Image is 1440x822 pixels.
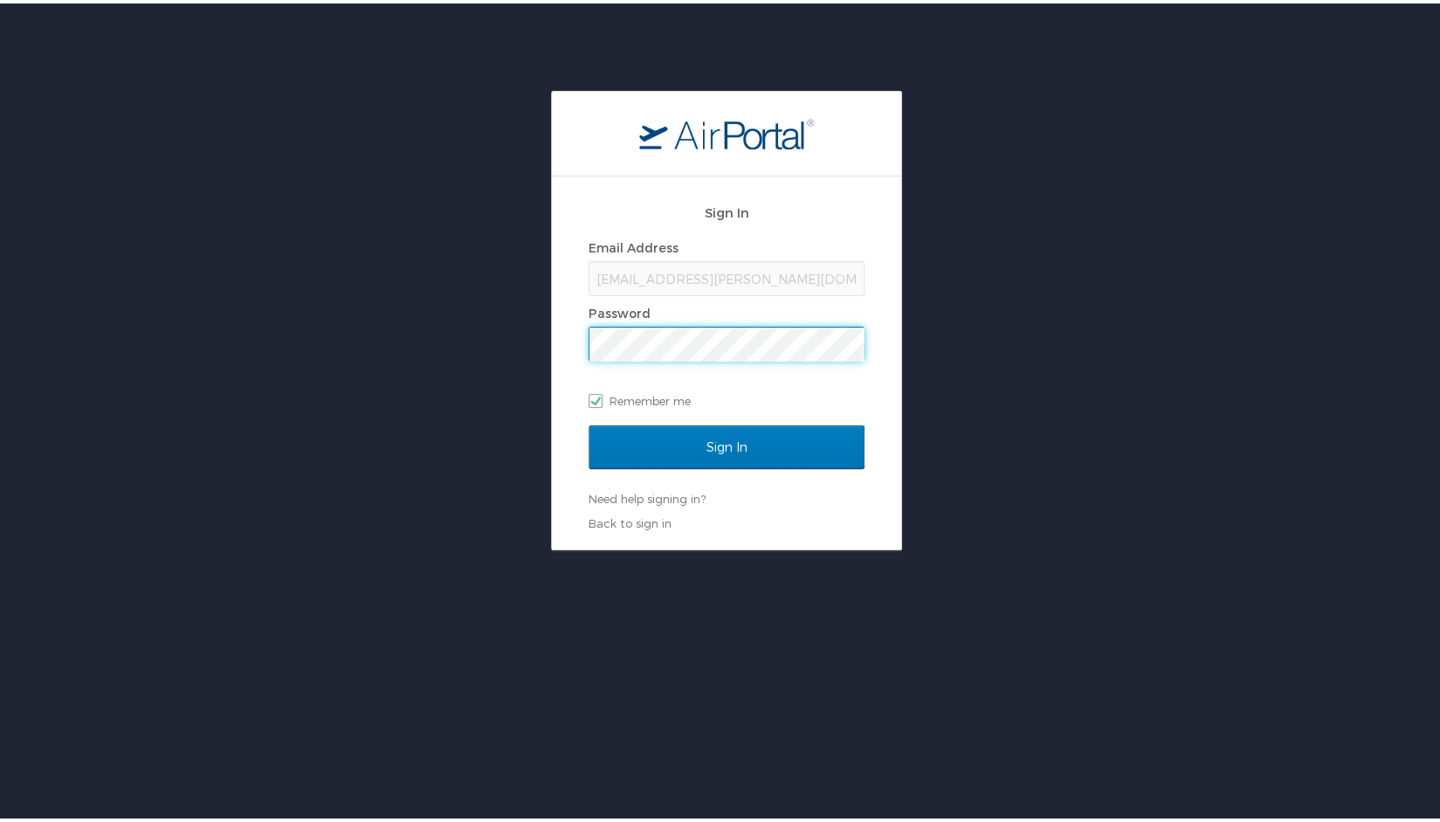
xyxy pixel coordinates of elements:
[589,199,865,219] h2: Sign In
[589,422,865,466] input: Sign In
[639,114,814,146] img: logo
[589,488,706,502] a: Need help signing in?
[589,384,865,411] label: Remember me
[589,237,679,252] label: Email Address
[589,302,651,317] label: Password
[589,513,672,527] a: Back to sign in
